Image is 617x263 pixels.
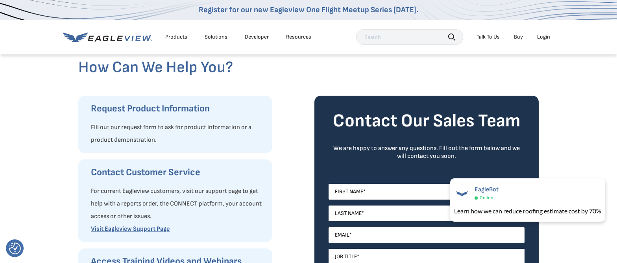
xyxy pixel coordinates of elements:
[333,110,521,132] strong: Contact Our Sales Team
[475,186,499,193] span: EagleBot
[286,33,311,41] div: Resources
[199,5,418,15] a: Register for our new Eagleview One Flight Meetup Series [DATE].
[165,33,187,41] div: Products
[91,225,170,233] a: Visit Eagleview Support Page
[477,33,500,41] div: Talk To Us
[91,121,264,146] p: Fill out our request form to ask for product information or a product demonstration.
[245,33,269,41] a: Developer
[480,195,493,201] span: Online
[454,186,470,202] img: EagleBot
[537,33,550,41] div: Login
[9,243,21,254] img: Revisit consent button
[91,166,264,179] h3: Contact Customer Service
[9,243,21,254] button: Consent Preferences
[329,144,525,160] div: We are happy to answer any questions. Fill out the form below and we will contact you soon.
[454,206,601,216] div: Learn how we can reduce roofing estimate cost by 70%
[514,33,523,41] a: Buy
[205,33,227,41] div: Solutions
[356,29,463,45] input: Search
[91,185,264,223] p: For current Eagleview customers, visit our support page to get help with a reports order, the CON...
[91,102,264,115] h3: Request Product Information
[78,58,539,77] h2: How Can We Help You?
